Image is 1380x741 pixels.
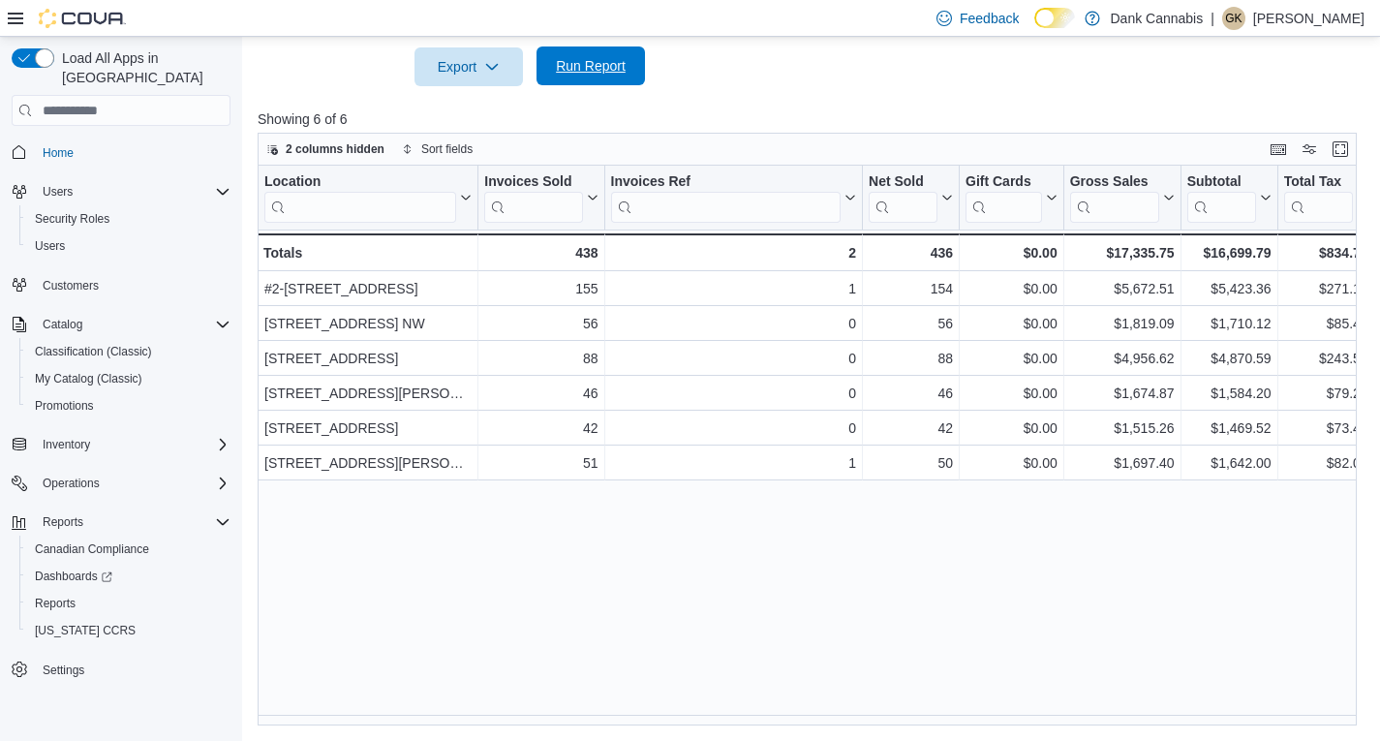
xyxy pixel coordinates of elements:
div: 56 [869,312,953,335]
span: Sort fields [421,141,473,157]
div: Net Sold [869,173,937,192]
div: $0.00 [966,382,1058,405]
div: Total Tax [1284,173,1353,192]
span: Settings [43,663,84,678]
a: Dashboards [19,563,238,590]
div: 46 [869,382,953,405]
button: Classification (Classic) [19,338,238,365]
div: $0.00 [966,417,1058,440]
a: My Catalog (Classic) [27,367,150,390]
div: $0.00 [966,277,1058,300]
a: Customers [35,274,107,297]
div: Location [264,173,456,223]
span: [US_STATE] CCRS [35,623,136,638]
span: Reports [27,592,230,615]
span: My Catalog (Classic) [27,367,230,390]
div: 155 [484,277,598,300]
div: $0.00 [966,312,1058,335]
span: Reports [35,510,230,534]
button: Location [264,173,472,223]
div: 88 [484,347,598,370]
a: Home [35,141,81,165]
span: Catalog [43,317,82,332]
button: Settings [4,656,238,684]
button: Gross Sales [1070,173,1175,223]
button: Invoices Ref [611,173,856,223]
span: Security Roles [27,207,230,231]
button: Subtotal [1187,173,1272,223]
a: Users [27,234,73,258]
button: Sort fields [394,138,480,161]
div: $85.44 [1284,312,1368,335]
a: Reports [27,592,83,615]
div: Gross Sales [1070,173,1159,192]
a: [US_STATE] CCRS [27,619,143,642]
div: $0.00 [966,451,1058,475]
div: 0 [611,382,856,405]
div: $82.06 [1284,451,1368,475]
div: $243.50 [1284,347,1368,370]
div: Gift Cards [966,173,1042,192]
p: | [1211,7,1214,30]
span: Inventory [35,433,230,456]
nav: Complex example [12,130,230,734]
div: 2 [611,241,856,264]
span: Catalog [35,313,230,336]
button: Invoices Sold [484,173,598,223]
div: $1,674.87 [1070,382,1175,405]
button: Catalog [4,311,238,338]
p: Showing 6 of 6 [258,109,1367,129]
a: Security Roles [27,207,117,231]
a: Classification (Classic) [27,340,160,363]
div: $271.11 [1284,277,1368,300]
button: Operations [35,472,107,495]
div: Total Tax [1284,173,1353,223]
button: [US_STATE] CCRS [19,617,238,644]
button: Users [19,232,238,260]
span: Washington CCRS [27,619,230,642]
button: Reports [19,590,238,617]
span: Security Roles [35,211,109,227]
button: Inventory [4,431,238,458]
span: Customers [35,273,230,297]
div: Gift Card Sales [966,173,1042,223]
button: Users [35,180,80,203]
span: Load All Apps in [GEOGRAPHIC_DATA] [54,48,230,87]
button: Promotions [19,392,238,419]
div: $16,699.79 [1187,241,1272,264]
div: Totals [263,241,472,264]
span: Home [35,139,230,164]
button: Keyboard shortcuts [1267,138,1290,161]
button: Total Tax [1284,173,1368,223]
button: Customers [4,271,238,299]
button: 2 columns hidden [259,138,392,161]
div: Gurpreet Kalkat [1222,7,1245,30]
span: Run Report [556,56,626,76]
div: Subtotal [1187,173,1256,223]
div: $79.20 [1284,382,1368,405]
button: Operations [4,470,238,497]
button: Security Roles [19,205,238,232]
div: $1,515.26 [1070,417,1175,440]
div: $4,956.62 [1070,347,1175,370]
img: Cova [39,9,126,28]
a: Dashboards [27,565,120,588]
div: 154 [869,277,953,300]
span: Operations [35,472,230,495]
span: Dashboards [35,569,112,584]
div: $0.00 [966,347,1058,370]
div: 46 [484,382,598,405]
div: Subtotal [1187,173,1256,192]
span: Users [35,238,65,254]
span: Feedback [960,9,1019,28]
input: Dark Mode [1034,8,1075,28]
div: $73.44 [1284,417,1368,440]
div: [STREET_ADDRESS] NW [264,312,472,335]
div: Invoices Ref [611,173,841,192]
span: GK [1225,7,1242,30]
button: Run Report [537,46,645,85]
div: 42 [484,417,598,440]
a: Promotions [27,394,102,417]
button: Users [4,178,238,205]
span: Customers [43,278,99,293]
